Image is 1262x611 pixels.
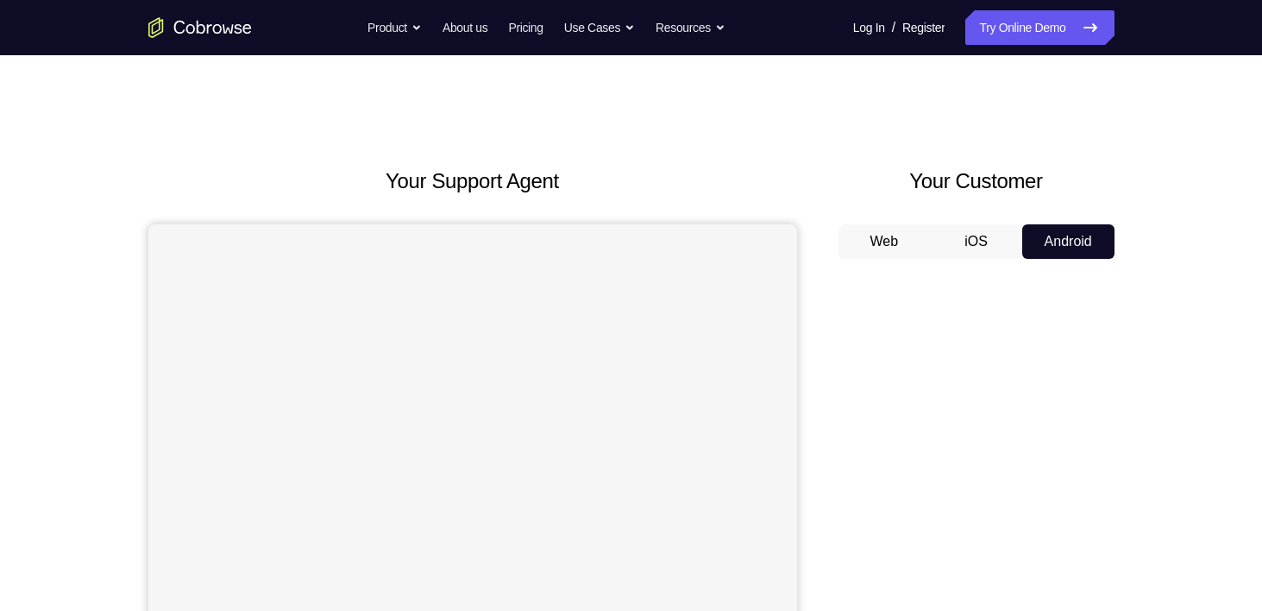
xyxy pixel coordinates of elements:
a: Register [902,10,945,45]
button: Resources [656,10,725,45]
a: Try Online Demo [965,10,1114,45]
button: Use Cases [564,10,635,45]
h2: Your Support Agent [148,166,797,197]
a: Log In [853,10,885,45]
button: Android [1022,224,1114,259]
button: iOS [930,224,1022,259]
a: Pricing [508,10,543,45]
a: Go to the home page [148,17,252,38]
span: / [892,17,895,38]
a: About us [443,10,487,45]
button: Product [367,10,422,45]
h2: Your Customer [838,166,1114,197]
button: Web [838,224,931,259]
